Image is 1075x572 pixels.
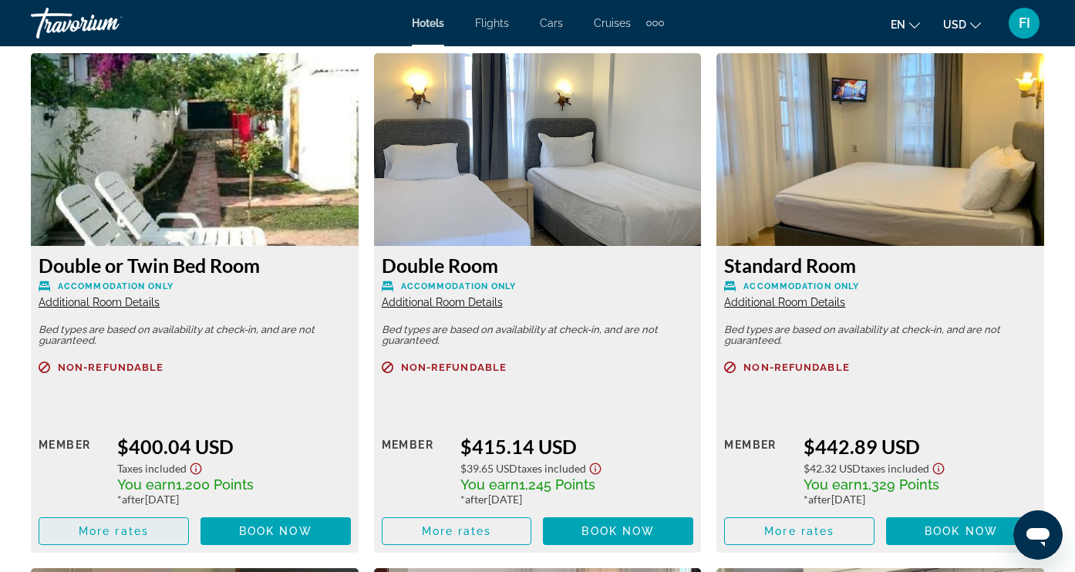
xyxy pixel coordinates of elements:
button: Book now [886,517,1036,545]
div: Member [724,435,791,506]
span: Accommodation Only [401,281,517,291]
div: $442.89 USD [804,435,1036,458]
span: Book now [239,525,312,537]
button: Show Taxes and Fees disclaimer [586,458,605,476]
span: You earn [804,476,862,493]
button: More rates [724,517,874,545]
a: Travorium [31,3,185,43]
h3: Standard Room [724,254,1036,277]
a: Flights [475,17,509,29]
p: Bed types are based on availability at check-in, and are not guaranteed. [724,325,1036,346]
button: Change currency [943,13,981,35]
span: 1,245 Points [519,476,595,493]
span: Accommodation Only [743,281,859,291]
span: You earn [460,476,519,493]
span: Non-refundable [401,362,507,372]
button: User Menu [1004,7,1044,39]
span: Taxes included [117,462,187,475]
a: Cruises [594,17,631,29]
div: * [DATE] [804,493,1036,506]
span: Additional Room Details [724,296,845,308]
div: $415.14 USD [460,435,693,458]
div: * [DATE] [460,493,693,506]
span: USD [943,19,966,31]
span: en [891,19,905,31]
p: Bed types are based on availability at check-in, and are not guaranteed. [39,325,351,346]
span: Taxes included [861,462,929,475]
button: Extra navigation items [646,11,664,35]
button: More rates [382,517,532,545]
span: 1,329 Points [862,476,939,493]
span: You earn [117,476,176,493]
img: Double or Twin Bed Room [31,53,359,246]
div: Member [39,435,106,506]
span: after [122,493,145,506]
span: $39.65 USD [460,462,517,475]
span: Non-refundable [743,362,849,372]
iframe: Кнопка запуска окна обмена сообщениями [1013,510,1063,560]
span: Book now [925,525,998,537]
div: Member [382,435,449,506]
h3: Double Room [382,254,694,277]
a: Cars [540,17,563,29]
span: More rates [79,525,149,537]
button: Change language [891,13,920,35]
h3: Double or Twin Bed Room [39,254,351,277]
span: Additional Room Details [39,296,160,308]
span: Accommodation Only [58,281,174,291]
span: $42.32 USD [804,462,861,475]
button: Show Taxes and Fees disclaimer [929,458,948,476]
span: FI [1019,15,1030,31]
span: More rates [764,525,834,537]
span: Additional Room Details [382,296,503,308]
div: $400.04 USD [117,435,350,458]
span: More rates [422,525,492,537]
button: Book now [543,517,693,545]
p: Bed types are based on availability at check-in, and are not guaranteed. [382,325,694,346]
button: More rates [39,517,189,545]
span: 1,200 Points [176,476,254,493]
img: Double Room [374,53,702,246]
a: Hotels [412,17,444,29]
span: Book now [581,525,655,537]
span: after [465,493,488,506]
span: Taxes included [517,462,586,475]
button: Show Taxes and Fees disclaimer [187,458,205,476]
span: after [808,493,831,506]
div: * [DATE] [117,493,350,506]
button: Book now [201,517,351,545]
img: Standard Room [716,53,1044,246]
span: Non-refundable [58,362,163,372]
